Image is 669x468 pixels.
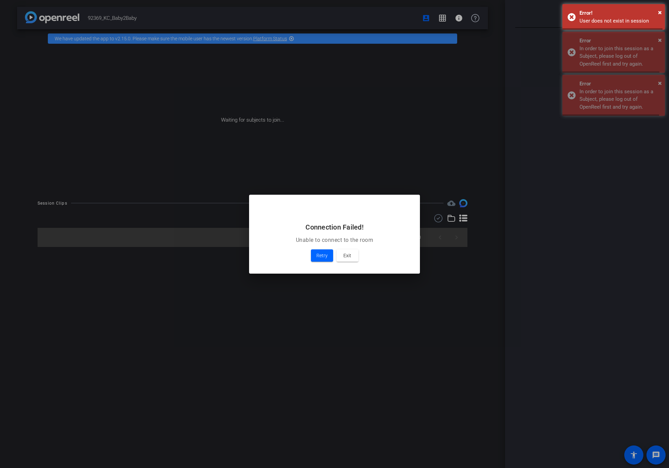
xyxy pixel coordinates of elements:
span: Exit [343,251,351,260]
div: Error [579,37,660,45]
span: Retry [316,251,328,260]
button: Close [658,35,662,45]
button: Retry [311,249,333,262]
div: In order to join this session as a Subject, please log out of OpenReel first and try again. [579,88,660,111]
h2: Connection Failed! [257,222,412,233]
div: Error! [579,9,660,17]
button: Close [658,7,662,17]
button: Exit [337,249,358,262]
div: User does not exist in session [579,17,660,25]
span: × [658,36,662,44]
button: Close [658,78,662,88]
p: Unable to connect to the room [257,236,412,244]
div: Error [579,80,660,88]
span: × [658,8,662,16]
span: × [658,79,662,87]
div: In order to join this session as a Subject, please log out of OpenReel first and try again. [579,45,660,68]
